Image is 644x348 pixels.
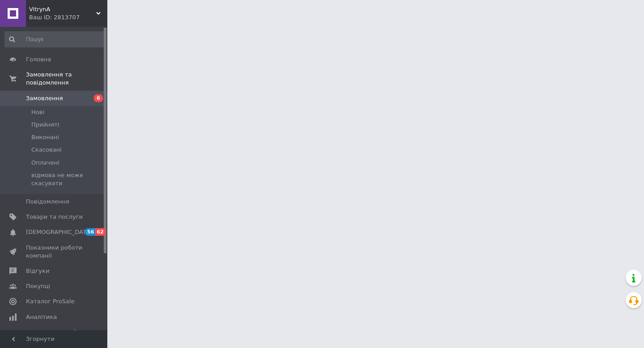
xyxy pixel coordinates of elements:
[31,133,59,141] span: Виконані
[4,31,106,47] input: Пошук
[26,313,57,321] span: Аналітика
[26,297,74,306] span: Каталог ProSale
[31,121,59,129] span: Прийняті
[26,55,51,64] span: Головна
[29,5,96,13] span: VitrynA
[31,146,62,154] span: Скасовані
[26,267,49,275] span: Відгуки
[26,282,50,290] span: Покупці
[26,328,83,344] span: Інструменти веб-майстра та SEO
[31,171,105,187] span: відмова не може скасувати
[95,228,106,236] span: 62
[26,213,83,221] span: Товари та послуги
[85,228,95,236] span: 56
[94,94,103,102] span: 6
[26,244,83,260] span: Показники роботи компанії
[26,94,63,102] span: Замовлення
[26,198,69,206] span: Повідомлення
[31,159,59,167] span: Оплачені
[26,228,92,236] span: [DEMOGRAPHIC_DATA]
[26,71,107,87] span: Замовлення та повідомлення
[31,108,44,116] span: Нові
[29,13,107,21] div: Ваш ID: 2813707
